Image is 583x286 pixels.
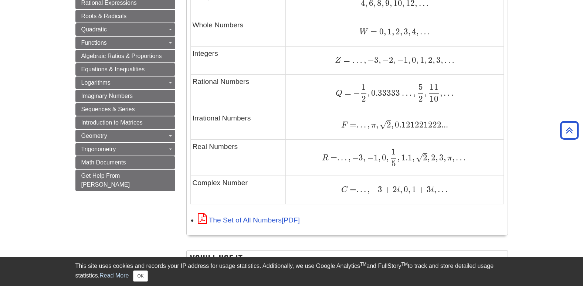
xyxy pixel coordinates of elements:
[435,55,441,65] span: 3
[370,88,400,98] span: 0.33333
[75,50,175,62] a: Algebraic Ratios & Proportions
[444,153,446,163] span: ,
[370,184,378,194] span: −
[418,27,430,37] span: …
[378,184,382,194] span: 3
[362,94,366,104] span: 2
[75,63,175,76] a: Equations & Inequalities
[430,82,438,92] span: 11
[418,82,423,92] span: 5
[341,55,350,65] span: =
[392,159,396,168] span: 5
[362,82,366,92] span: 1
[376,120,378,130] span: ,
[392,27,394,37] span: ,
[394,27,400,37] span: 2
[362,120,366,130] span: .
[557,125,581,135] a: Back to Top
[446,154,452,162] span: π
[350,153,359,163] span: −
[416,184,425,194] span: +
[359,153,363,163] span: 3
[410,55,416,65] span: 0
[404,55,408,65] span: 1
[412,88,416,98] span: ,
[366,55,374,65] span: −
[75,37,175,49] a: Functions
[75,170,175,191] a: Get Help From [PERSON_NAME]
[410,184,416,194] span: 1
[362,55,366,65] span: ,
[81,93,133,99] span: Imaginary Numbers
[434,184,436,194] span: ,
[440,88,442,98] span: ,
[366,120,370,130] span: ,
[378,153,380,163] span: ,
[433,55,435,65] span: ,
[438,153,444,163] span: 3
[436,184,448,194] span: …
[190,139,286,176] td: Real Numbers
[356,184,359,194] span: .
[362,184,366,194] span: .
[454,153,466,163] span: …
[397,186,400,194] span: i
[190,18,286,46] td: Whole Numbers
[75,76,175,89] a: Logarithms
[441,55,443,65] span: ,
[410,27,416,37] span: 4
[75,156,175,169] a: Math Documents
[190,176,286,204] td: Complex Number
[452,153,454,163] span: ,
[387,115,391,125] span: –
[377,27,384,37] span: 0
[337,153,339,163] span: .
[359,120,362,130] span: .
[342,88,351,98] span: =
[412,153,414,163] span: ,
[370,121,376,129] span: π
[356,120,359,130] span: .
[418,55,424,65] span: 1
[339,153,343,163] span: .
[442,88,454,98] span: …
[359,28,368,36] span: W
[427,55,433,65] span: 2
[81,53,162,59] span: Algebraic Ratios & Proportions
[430,153,435,163] span: 2
[387,120,391,130] span: 2
[81,133,107,139] span: Geometry
[384,27,386,37] span: ,
[381,55,389,65] span: −
[379,55,381,65] span: ,
[374,153,378,163] span: 1
[81,119,143,126] span: Introduction to Matrices
[81,13,127,19] span: Roots & Radicals
[386,27,392,37] span: 1
[347,153,350,163] span: ,
[386,153,389,163] span: ,
[75,116,175,129] a: Introduction to Matrices
[431,186,434,194] span: i
[402,27,408,37] span: 3
[400,88,411,98] span: …
[389,55,393,65] span: 2
[81,79,111,86] span: Logarithms
[359,184,362,194] span: .
[391,184,397,194] span: 2
[416,55,418,65] span: ,
[408,55,410,65] span: ,
[424,88,427,98] span: ,
[81,26,107,33] span: Quadratic
[408,184,410,194] span: ,
[416,153,423,163] span: √
[443,55,454,65] span: …
[401,262,408,267] sup: TM
[351,88,360,98] span: −
[190,111,286,139] td: Irrational Numbers
[75,10,175,23] a: Roots & Radicals
[368,27,377,37] span: =
[380,120,387,130] span: √
[190,75,286,111] td: Rational Numbers
[396,55,404,65] span: −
